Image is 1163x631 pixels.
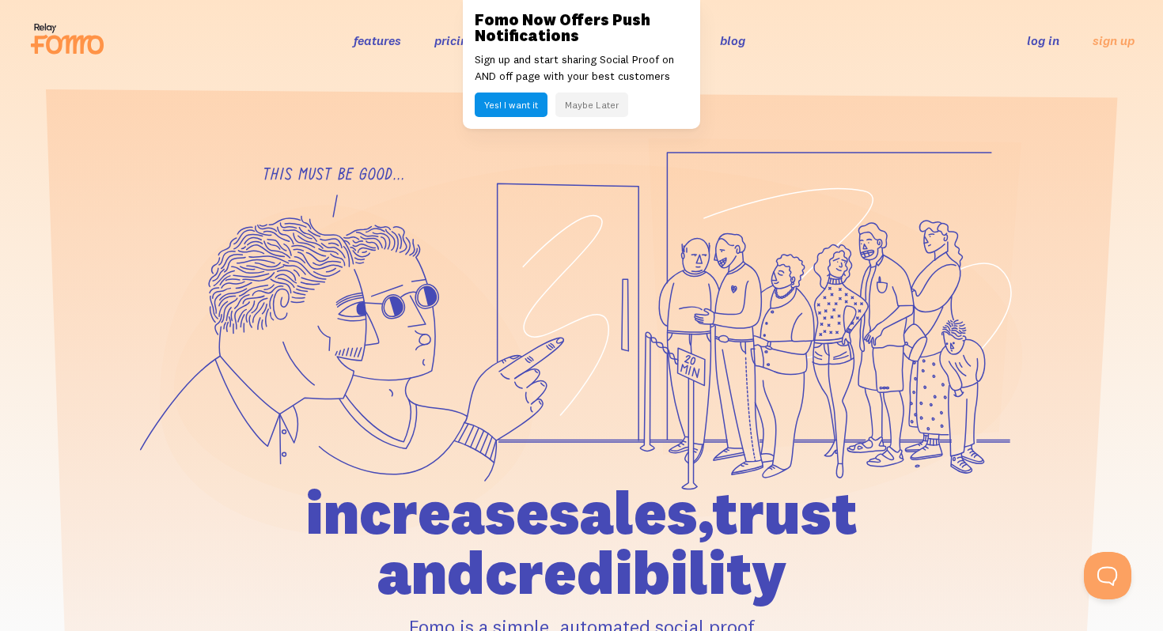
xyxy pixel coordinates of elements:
[475,12,688,43] h3: Fomo Now Offers Push Notifications
[720,32,745,48] a: blog
[215,482,948,603] h1: increase sales, trust and credibility
[1027,32,1059,48] a: log in
[1084,552,1131,599] iframe: Help Scout Beacon - Open
[475,93,547,117] button: Yes! I want it
[475,51,688,85] p: Sign up and start sharing Social Proof on AND off page with your best customers
[555,93,628,117] button: Maybe Later
[434,32,475,48] a: pricing
[1093,32,1135,49] a: sign up
[354,32,401,48] a: features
